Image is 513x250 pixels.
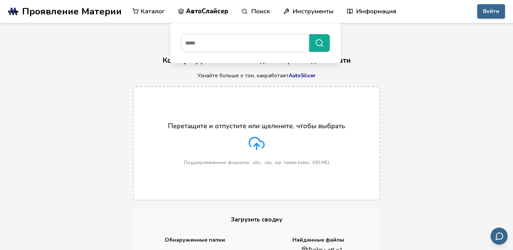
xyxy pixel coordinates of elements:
font: Перетащите и отпустите или щелкните, чтобы выбрать [168,121,345,131]
font: Каталог [141,7,165,16]
font: Войти [483,8,499,15]
font: АвтоСлайсер [186,7,228,16]
font: Информация [356,7,396,16]
a: AutoSlicer [289,72,316,79]
font: Инструменты [293,7,334,16]
font: Конвертируйте ваши 3D-модели в файлы для печати [163,56,351,65]
font: Поддерживаемые форматы: .stls, .obj, .zip, папки (макс. 100 МБ) [184,159,329,166]
font: Узнайте больше о том, как [197,72,265,79]
button: Отправить отзыв по электронной почте [491,228,508,245]
font: Поиск [251,7,270,16]
button: Войти [477,4,505,19]
font: Найденные файлы [292,236,344,244]
font: Загрузить сводку [231,215,282,223]
font: Обнаруженные папки [165,236,225,244]
font: Проявление Материи [22,5,122,18]
font: работает [265,72,289,79]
